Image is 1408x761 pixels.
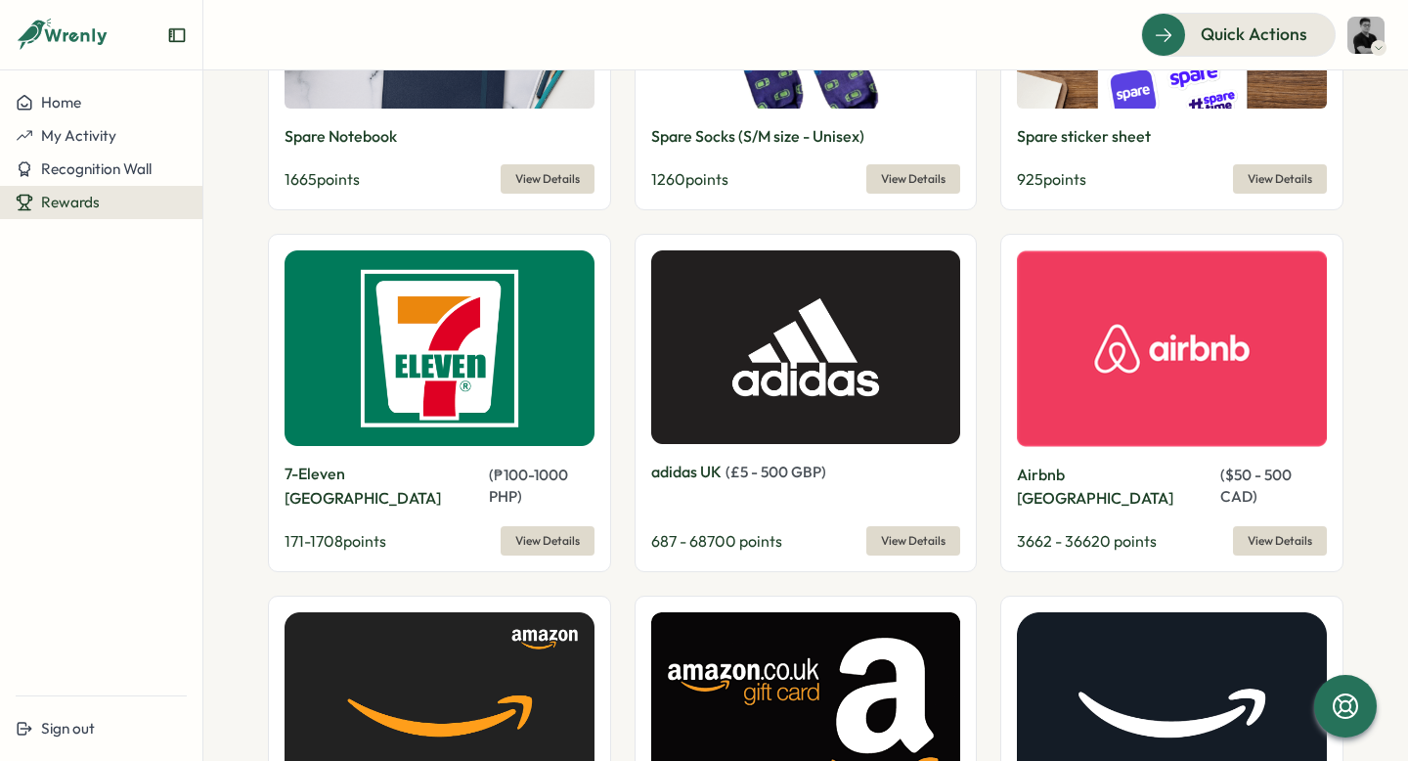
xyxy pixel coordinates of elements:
[1347,17,1385,54] img: Kevin
[41,93,81,112] span: Home
[651,531,782,551] span: 687 - 68700 points
[1220,466,1292,506] span: ( $ 50 - 500 CAD )
[651,124,864,149] p: Spare Socks (S/M size - Unisex)
[501,164,594,194] button: View Details
[1017,463,1215,512] p: Airbnb [GEOGRAPHIC_DATA]
[501,526,594,556] button: View Details
[651,460,722,484] p: adidas UK
[1233,164,1327,194] button: View Details
[1141,13,1336,56] button: Quick Actions
[881,527,946,555] span: View Details
[285,169,360,189] span: 1665 points
[41,193,100,211] span: Rewards
[285,250,594,446] img: 7-Eleven Philippines
[41,126,116,145] span: My Activity
[651,250,961,444] img: adidas UK
[1201,22,1307,47] span: Quick Actions
[515,527,580,555] span: View Details
[41,159,152,178] span: Recognition Wall
[489,466,568,506] span: ( ₱ 100 - 1000 PHP )
[1017,169,1086,189] span: 925 points
[285,124,397,149] p: Spare Notebook
[1248,527,1312,555] span: View Details
[41,719,95,738] span: Sign out
[1017,250,1327,447] img: Airbnb Canada
[866,164,960,194] button: View Details
[167,25,187,45] button: Expand sidebar
[1233,526,1327,556] button: View Details
[1017,531,1157,551] span: 3662 - 36620 points
[1017,124,1151,149] p: Spare sticker sheet
[1248,165,1312,193] span: View Details
[866,526,960,556] button: View Details
[285,462,485,511] p: 7-Eleven [GEOGRAPHIC_DATA]
[651,169,728,189] span: 1260 points
[726,463,826,481] span: ( £ 5 - 500 GBP )
[285,531,386,551] span: 171 - 1708 points
[881,165,946,193] span: View Details
[515,165,580,193] span: View Details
